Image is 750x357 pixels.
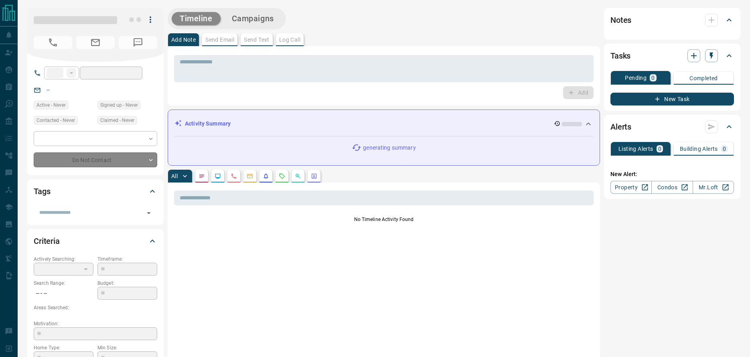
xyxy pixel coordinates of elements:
[100,116,134,124] span: Claimed - Never
[363,144,416,152] p: generating summary
[610,117,734,136] div: Alerts
[171,37,196,43] p: Add Note
[279,173,285,179] svg: Requests
[231,173,237,179] svg: Calls
[34,304,157,311] p: Areas Searched:
[97,344,157,351] p: Min Size:
[625,75,647,81] p: Pending
[680,146,718,152] p: Building Alerts
[651,75,655,81] p: 0
[34,344,93,351] p: Home Type:
[172,12,221,25] button: Timeline
[119,36,157,49] span: No Number
[34,182,157,201] div: Tags
[34,152,157,167] div: Do Not Contact
[658,146,661,152] p: 0
[185,120,231,128] p: Activity Summary
[34,36,72,49] span: No Number
[247,173,253,179] svg: Emails
[174,116,593,131] div: Activity Summary
[34,256,93,263] p: Actively Searching:
[689,75,718,81] p: Completed
[76,36,115,49] span: No Email
[171,173,178,179] p: All
[723,146,726,152] p: 0
[199,173,205,179] svg: Notes
[263,173,269,179] svg: Listing Alerts
[34,320,157,327] p: Motivation:
[97,256,157,263] p: Timeframe:
[224,12,282,25] button: Campaigns
[610,49,630,62] h2: Tasks
[174,216,594,223] p: No Timeline Activity Found
[34,231,157,251] div: Criteria
[34,185,50,198] h2: Tags
[34,235,60,247] h2: Criteria
[295,173,301,179] svg: Opportunities
[651,181,693,194] a: Condos
[36,101,66,109] span: Active - Never
[610,181,652,194] a: Property
[311,173,317,179] svg: Agent Actions
[610,10,734,30] div: Notes
[34,287,93,300] p: -- - --
[215,173,221,179] svg: Lead Browsing Activity
[47,87,50,93] a: --
[610,46,734,65] div: Tasks
[610,120,631,133] h2: Alerts
[610,93,734,105] button: New Task
[100,101,138,109] span: Signed up - Never
[36,116,75,124] span: Contacted - Never
[97,280,157,287] p: Budget:
[143,207,154,219] button: Open
[610,14,631,26] h2: Notes
[34,280,93,287] p: Search Range:
[610,170,734,178] p: New Alert:
[618,146,653,152] p: Listing Alerts
[693,181,734,194] a: Mr.Loft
